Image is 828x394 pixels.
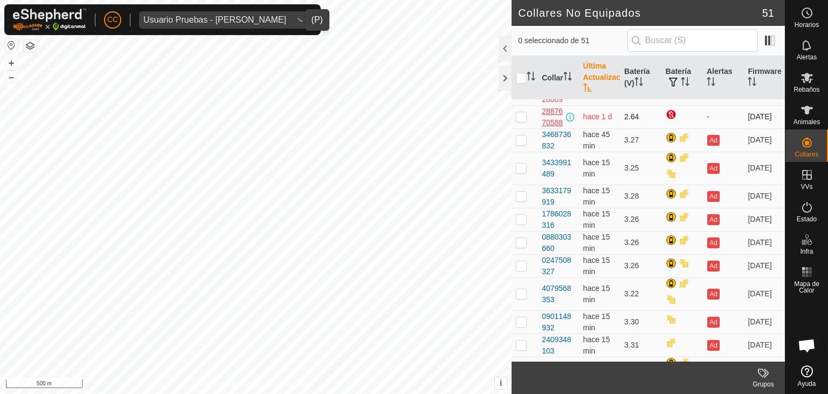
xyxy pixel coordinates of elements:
[542,208,574,231] div: 1786028316
[797,54,817,60] span: Alertas
[743,254,785,277] td: [DATE]
[583,209,610,229] span: 13 oct 2025, 9:07
[527,73,535,82] p-sorticon: Activar para ordenar
[788,281,825,294] span: Mapa de Calor
[743,56,785,100] th: Firmware
[707,317,719,328] button: Ad
[13,9,86,31] img: Logo Gallagher
[798,381,816,387] span: Ayuda
[795,151,818,158] span: Collares
[620,254,661,277] td: 3.26
[620,185,661,208] td: 3.28
[579,56,620,100] th: Última Actualización
[542,185,574,208] div: 3633179919
[707,237,719,248] button: Ad
[634,79,643,87] p-sorticon: Activar para ordenar
[702,105,743,128] td: -
[707,289,719,300] button: Ad
[702,56,743,100] th: Alertas
[200,380,262,390] a: Política de Privacidad
[542,157,574,180] div: 3433991489
[627,29,758,52] input: Buscar (S)
[801,184,812,190] span: VVs
[743,185,785,208] td: [DATE]
[542,129,574,152] div: 3468736832
[791,329,823,362] div: Chat abierto
[583,335,610,355] span: 13 oct 2025, 9:07
[743,277,785,310] td: [DATE]
[583,256,610,276] span: 13 oct 2025, 9:07
[620,105,661,128] td: 2.64
[5,71,18,84] button: –
[681,79,689,87] p-sorticon: Activar para ordenar
[793,86,819,93] span: Rebaños
[707,135,719,146] button: Ad
[707,191,719,202] button: Ad
[620,56,661,100] th: Batería (V)
[795,22,819,28] span: Horarios
[707,214,719,225] button: Ad
[583,186,610,206] span: 13 oct 2025, 9:07
[748,79,756,87] p-sorticon: Activar para ordenar
[620,334,661,357] td: 3.31
[275,380,312,390] a: Contáctenos
[583,233,610,253] span: 13 oct 2025, 9:07
[707,79,715,87] p-sorticon: Activar para ordenar
[542,334,574,357] div: 2409348103
[793,119,820,125] span: Animales
[797,216,817,222] span: Estado
[563,73,572,82] p-sorticon: Activar para ordenar
[583,312,610,332] span: 13 oct 2025, 9:07
[620,277,661,310] td: 3.22
[583,130,610,150] span: 13 oct 2025, 8:37
[743,310,785,334] td: [DATE]
[743,231,785,254] td: [DATE]
[5,39,18,52] button: Restablecer Mapa
[542,106,563,128] div: 2887670588
[542,232,574,254] div: 0880303660
[5,57,18,70] button: +
[583,85,592,93] p-sorticon: Activar para ordenar
[500,378,502,388] span: i
[291,11,312,29] div: dropdown trigger
[707,261,719,271] button: Ad
[743,105,785,128] td: [DATE]
[583,284,610,304] span: 13 oct 2025, 9:07
[661,56,702,100] th: Batería
[743,357,785,390] td: [DATE]
[107,14,118,25] span: CC
[785,361,828,391] a: Ayuda
[583,112,612,121] span: 12 oct 2025, 1:58
[742,379,785,389] div: Grupos
[24,39,37,52] button: Capas del Mapa
[707,340,719,351] button: Ad
[537,56,578,100] th: Collar
[139,11,291,29] span: Usuario Pruebas - Gregorio Alarcia
[620,231,661,254] td: 3.26
[800,248,813,255] span: Infra
[620,357,661,390] td: 3.21
[620,152,661,185] td: 3.25
[518,6,762,19] h2: Collares No Equipados
[518,35,627,46] span: 0 seleccionado de 51
[542,255,574,277] div: 0247508327
[542,311,574,334] div: 0901148932
[620,310,661,334] td: 3.30
[542,283,574,305] div: 4079568353
[620,128,661,152] td: 3.27
[743,334,785,357] td: [DATE]
[707,163,719,174] button: Ad
[495,377,507,389] button: i
[620,208,661,231] td: 3.26
[143,16,286,24] div: Usuario Pruebas - [PERSON_NAME]
[743,128,785,152] td: [DATE]
[743,152,785,185] td: [DATE]
[583,158,610,178] span: 13 oct 2025, 9:07
[743,208,785,231] td: [DATE]
[762,5,774,21] span: 51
